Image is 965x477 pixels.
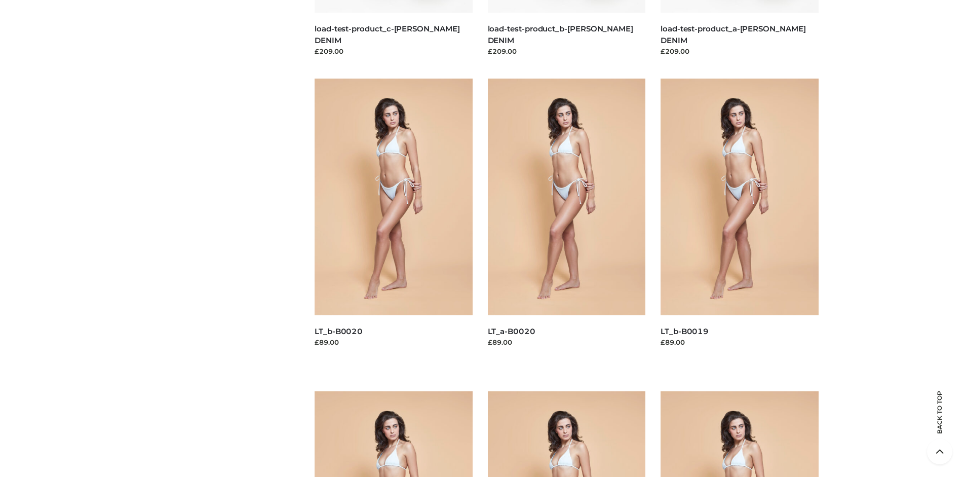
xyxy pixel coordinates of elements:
div: £209.00 [661,46,819,56]
a: load-test-product_a-[PERSON_NAME] DENIM [661,24,806,45]
a: LT_a-B0020 [488,326,535,336]
div: £89.00 [661,337,819,347]
a: LT_b-B0019 [661,326,709,336]
div: £209.00 [315,46,473,56]
a: load-test-product_c-[PERSON_NAME] DENIM [315,24,460,45]
span: Back to top [927,409,952,434]
a: load-test-product_b-[PERSON_NAME] DENIM [488,24,634,45]
a: LT_b-B0020 [315,326,363,336]
div: £209.00 [488,46,646,56]
div: £89.00 [315,337,473,347]
div: £89.00 [488,337,646,347]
